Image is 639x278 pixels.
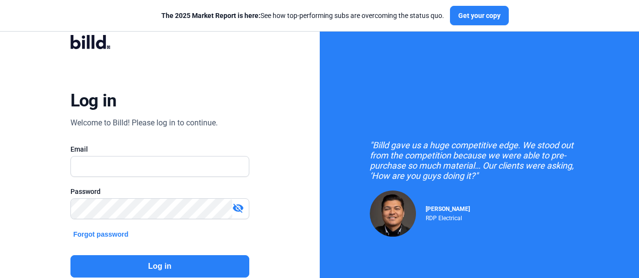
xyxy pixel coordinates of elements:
[70,90,117,111] div: Log in
[426,206,470,212] span: [PERSON_NAME]
[161,12,260,19] span: The 2025 Market Report is here:
[70,229,132,240] button: Forgot password
[370,191,416,237] img: Raul Pacheco
[70,187,249,196] div: Password
[70,255,249,278] button: Log in
[370,140,588,181] div: "Billd gave us a huge competitive edge. We stood out from the competition because we were able to...
[161,11,444,20] div: See how top-performing subs are overcoming the status quo.
[232,202,244,214] mat-icon: visibility_off
[426,212,470,222] div: RDP Electrical
[70,144,249,154] div: Email
[450,6,509,25] button: Get your copy
[70,117,218,129] div: Welcome to Billd! Please log in to continue.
